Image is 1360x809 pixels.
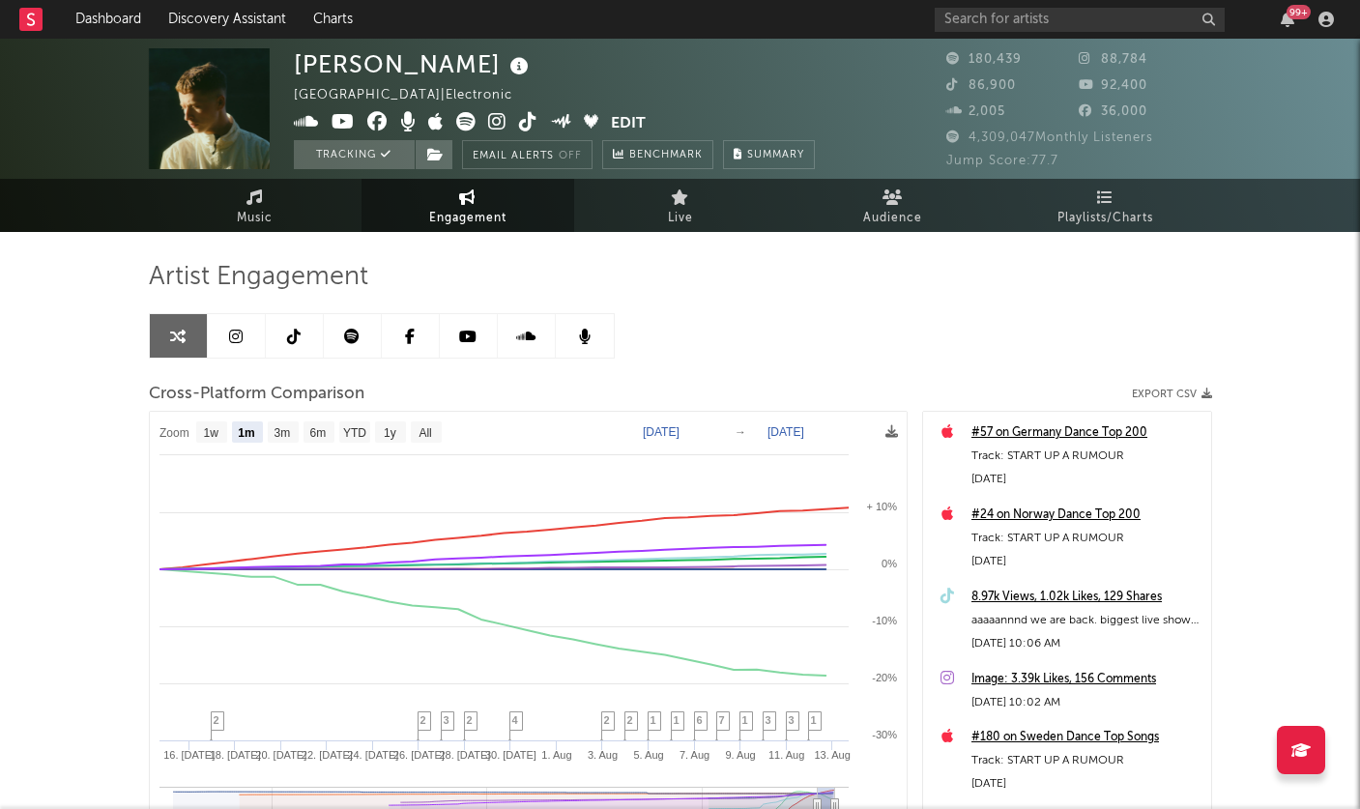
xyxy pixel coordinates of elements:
span: Benchmark [629,144,703,167]
span: 3 [789,714,795,726]
a: Music [149,179,362,232]
span: Artist Engagement [149,266,368,289]
input: Search for artists [935,8,1225,32]
span: 4,309,047 Monthly Listeners [946,131,1153,144]
span: 36,000 [1079,105,1147,118]
span: 92,400 [1079,79,1147,92]
span: 2 [214,714,219,726]
div: [DATE] [971,550,1201,573]
text: 24. [DATE] [347,749,398,761]
a: #57 on Germany Dance Top 200 [971,421,1201,445]
text: Zoom [159,426,189,440]
span: 86,900 [946,79,1016,92]
span: Playlists/Charts [1057,207,1153,230]
span: 88,784 [1079,53,1147,66]
text: [DATE] [767,425,804,439]
span: 3 [766,714,771,726]
span: Audience [863,207,922,230]
span: Summary [747,150,804,160]
a: #180 on Sweden Dance Top Songs [971,726,1201,749]
span: 7 [719,714,725,726]
span: Jump Score: 77.7 [946,155,1058,167]
div: [DATE] 10:02 AM [971,691,1201,714]
span: 1 [651,714,656,726]
div: Track: START UP A RUMOUR [971,445,1201,468]
button: 99+ [1281,12,1294,27]
span: 1 [674,714,680,726]
button: Edit [611,112,646,136]
span: 2,005 [946,105,1005,118]
div: [DATE] [971,772,1201,795]
a: Playlists/Charts [999,179,1212,232]
text: 22. [DATE] [301,749,352,761]
span: 1 [811,714,817,726]
span: 3 [444,714,449,726]
text: 6m [309,426,326,440]
span: 2 [420,714,426,726]
text: 1y [384,426,396,440]
span: 2 [467,714,473,726]
text: 28. [DATE] [439,749,490,761]
span: 4 [512,714,518,726]
a: 8.97k Views, 1.02k Likes, 129 Shares [971,586,1201,609]
text: -10% [872,615,897,626]
span: 2 [604,714,610,726]
text: 1. Aug [541,749,571,761]
button: Export CSV [1132,389,1212,400]
text: -20% [872,672,897,683]
text: 3m [274,426,290,440]
a: #24 on Norway Dance Top 200 [971,504,1201,527]
text: 11. Aug [767,749,803,761]
a: Live [574,179,787,232]
a: Engagement [362,179,574,232]
text: 1m [238,426,254,440]
span: 180,439 [946,53,1022,66]
text: 30. [DATE] [484,749,535,761]
text: 18. [DATE] [209,749,260,761]
div: [DATE] [971,468,1201,491]
text: All [419,426,431,440]
span: 6 [697,714,703,726]
div: Track: START UP A RUMOUR [971,749,1201,772]
span: Music [237,207,273,230]
span: Cross-Platform Comparison [149,383,364,406]
text: YTD [342,426,365,440]
a: Audience [787,179,999,232]
a: Benchmark [602,140,713,169]
button: Tracking [294,140,415,169]
div: aaaaannnd we are back. biggest live shows to date coming up in october!!! can’t wait to play all ... [971,609,1201,632]
text: 1w [203,426,218,440]
a: Image: 3.39k Likes, 156 Comments [971,668,1201,691]
div: Track: START UP A RUMOUR [971,527,1201,550]
em: Off [559,151,582,161]
text: 7. Aug [679,749,709,761]
text: 5. Aug [633,749,663,761]
span: Engagement [429,207,506,230]
text: 20. [DATE] [255,749,306,761]
text: 13. Aug [814,749,850,761]
div: [PERSON_NAME] [294,48,534,80]
text: [DATE] [643,425,680,439]
span: 1 [742,714,748,726]
text: -30% [872,729,897,740]
text: → [735,425,746,439]
text: 16. [DATE] [163,749,215,761]
text: + 10% [866,501,897,512]
text: 26. [DATE] [392,749,444,761]
div: [GEOGRAPHIC_DATA] | Electronic [294,84,535,107]
span: 2 [627,714,633,726]
text: 3. Aug [587,749,617,761]
button: Summary [723,140,815,169]
div: 99 + [1287,5,1311,19]
span: Live [668,207,693,230]
text: 0% [882,558,897,569]
div: [DATE] 10:06 AM [971,632,1201,655]
text: 9. Aug [725,749,755,761]
button: Email AlertsOff [462,140,593,169]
